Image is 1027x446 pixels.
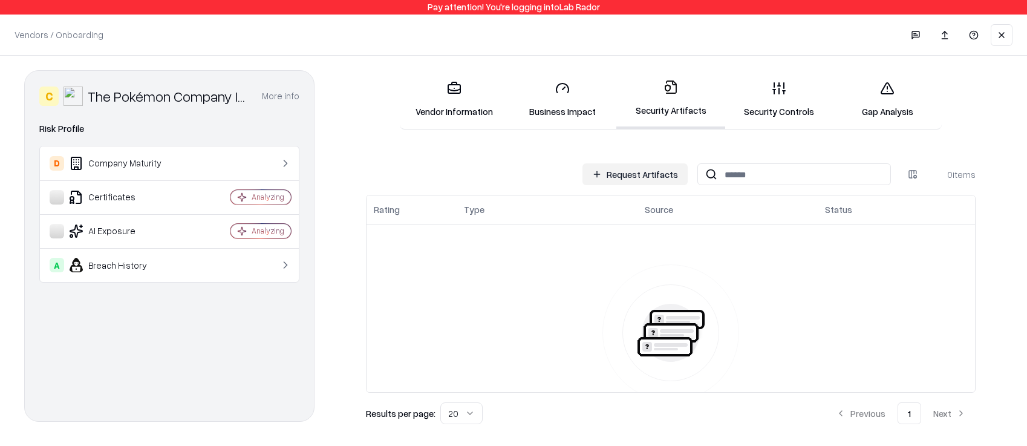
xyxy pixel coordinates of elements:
div: The Pokémon Company International [88,87,247,106]
button: More info [262,85,299,107]
nav: pagination [826,402,976,424]
button: Request Artifacts [582,163,688,185]
a: Security Controls [725,71,833,128]
div: Breach History [50,258,194,272]
div: D [50,156,64,171]
div: AI Exposure [50,224,194,238]
div: Company Maturity [50,156,194,171]
a: Vendor Information [400,71,508,128]
a: Gap Analysis [833,71,942,128]
div: Type [464,203,484,216]
p: Vendors / Onboarding [15,28,103,41]
div: Analyzing [252,192,284,202]
div: Analyzing [252,226,284,236]
div: 0 items [927,168,976,181]
a: Security Artifacts [616,70,725,129]
a: Business Impact [508,71,616,128]
div: Status [825,203,852,216]
p: Results per page: [366,407,435,420]
div: Risk Profile [39,122,299,136]
div: Rating [374,203,400,216]
button: 1 [898,402,921,424]
div: Source [645,203,673,216]
div: C [39,87,59,106]
div: Certificates [50,190,194,205]
div: A [50,258,64,272]
img: The Pokémon Company International [64,87,83,106]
